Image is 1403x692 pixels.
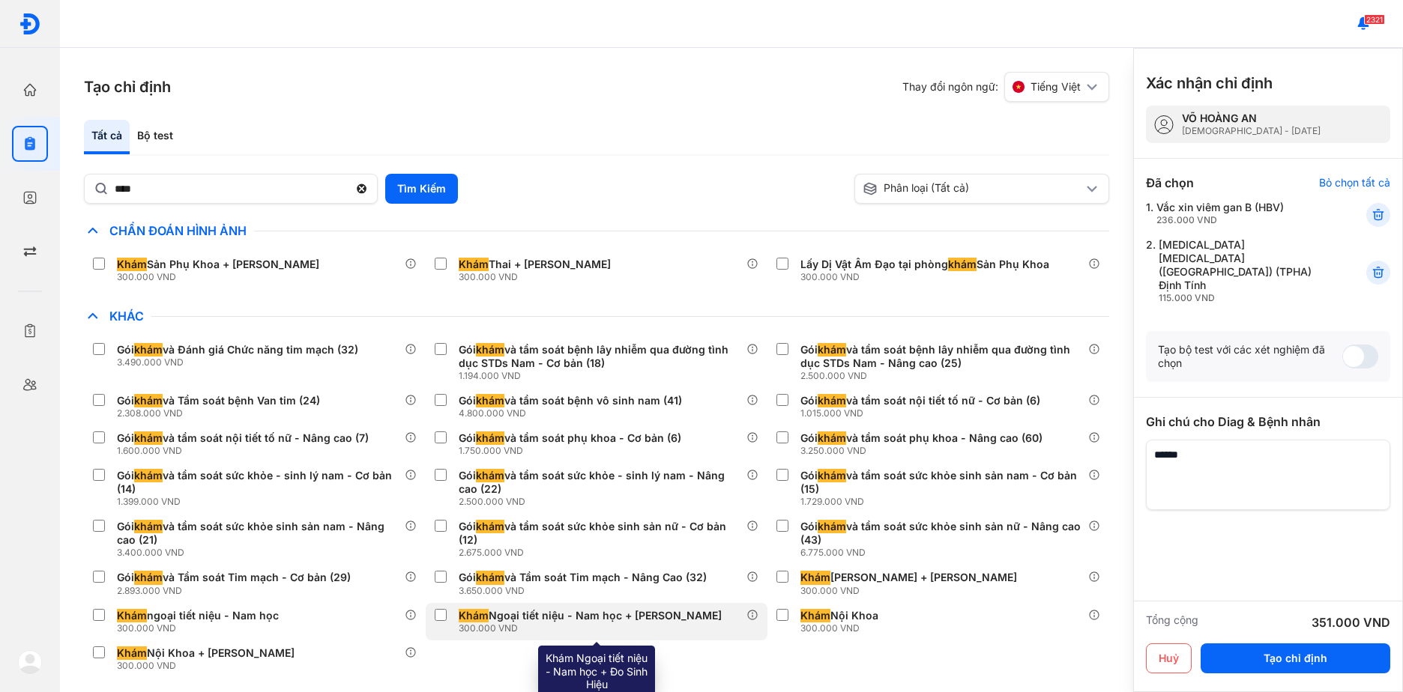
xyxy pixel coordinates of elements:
div: 4.800.000 VND [459,407,688,419]
span: Khám [117,258,147,271]
span: khám [134,431,163,445]
div: Nội Khoa [800,609,878,622]
div: Ghi chú cho Diag & Bệnh nhân [1146,413,1390,431]
h3: Tạo chỉ định [84,76,171,97]
div: Đã chọn [1146,174,1194,192]
span: khám [476,431,504,445]
div: Gói và tầm soát bệnh lây nhiễm qua đường tình dục STDs Nam - Nâng cao (25) [800,343,1082,370]
div: Ngoại tiết niệu - Nam học + [PERSON_NAME] [459,609,722,622]
div: Tổng cộng [1146,613,1198,631]
div: 300.000 VND [800,271,1055,283]
img: logo [18,650,42,674]
div: 300.000 VND [117,660,301,672]
div: 300.000 VND [800,585,1023,597]
div: 2.893.000 VND [117,585,357,597]
div: [DEMOGRAPHIC_DATA] - [DATE] [1182,125,1321,137]
div: Gói và tầm soát phụ khoa - Nâng cao (60) [800,431,1043,445]
div: [MEDICAL_DATA] [MEDICAL_DATA] ([GEOGRAPHIC_DATA]) (TPHA) Định Tính [1159,238,1330,304]
div: Gói và tầm soát phụ khoa - Cơ bản (6) [459,431,681,445]
div: 300.000 VND [459,622,728,634]
div: Gói và tầm soát sức khỏe sinh sản nam - Nâng cao (21) [117,520,399,547]
div: Gói và Tầm soát Tim mạch - Cơ bản (29) [117,571,351,584]
div: Gói và tầm soát nội tiết tố nữ - Cơ bản (6) [800,394,1040,407]
span: khám [818,431,846,445]
span: khám [818,469,846,482]
span: khám [134,343,163,356]
div: 351.000 VND [1312,613,1390,631]
div: 2.500.000 VND [800,370,1088,382]
span: khám [476,520,504,533]
span: khám [134,469,163,482]
div: 1.015.000 VND [800,407,1046,419]
span: Tiếng Việt [1031,80,1081,94]
div: Tạo bộ test với các xét nghiệm đã chọn [1158,343,1342,370]
div: 236.000 VND [1156,214,1284,226]
span: Khám [117,646,147,660]
div: Vắc xin viêm gan B (HBV) [1156,201,1284,226]
div: Gói và Đánh giá Chức năng tim mạch (32) [117,343,358,356]
span: khám [818,343,846,356]
span: Khám [117,609,147,622]
span: khám [134,520,163,533]
div: 1.600.000 VND [117,445,375,457]
span: 2321 [1364,14,1385,25]
div: VÕ HOÀNG AN [1182,112,1321,125]
div: Bỏ chọn tất cả [1319,176,1390,189]
span: khám [476,469,504,482]
button: Huỷ [1146,643,1192,673]
div: Gói và tầm soát bệnh lây nhiễm qua đường tình dục STDs Nam - Cơ bản (18) [459,343,740,370]
span: Khám [459,258,489,271]
div: Nội Khoa + [PERSON_NAME] [117,646,295,660]
div: Gói và tầm soát sức khỏe sinh sản nữ - Cơ bản (12) [459,520,740,547]
span: Khác [102,309,151,324]
div: Gói và tầm soát sức khỏe sinh sản nam - Cơ bản (15) [800,469,1082,496]
span: Khám [800,609,830,622]
div: 2. [1146,238,1330,304]
div: 1. [1146,201,1330,226]
div: Gói và tầm soát sức khỏe sinh sản nữ - Nâng cao (43) [800,520,1082,547]
div: 2.500.000 VND [459,496,746,508]
span: khám [134,571,163,584]
span: khám [818,394,846,407]
span: khám [476,571,504,584]
div: 3.650.000 VND [459,585,713,597]
div: 2.675.000 VND [459,547,746,559]
h3: Xác nhận chỉ định [1146,73,1273,94]
div: ngoại tiết niệu - Nam học [117,609,279,622]
div: [PERSON_NAME] + [PERSON_NAME] [800,571,1017,584]
span: khám [134,394,163,407]
div: 300.000 VND [117,622,285,634]
div: 3.400.000 VND [117,547,405,559]
div: 1.399.000 VND [117,496,405,508]
div: Thai + [PERSON_NAME] [459,258,611,271]
div: Gói và Tầm soát Tim mạch - Nâng Cao (32) [459,571,707,584]
div: 115.000 VND [1159,292,1330,304]
div: Phân loại (Tất cả) [863,181,1083,196]
button: Tạo chỉ định [1201,643,1390,673]
div: Gói và tầm soát sức khỏe - sinh lý nam - Cơ bản (14) [117,469,399,496]
div: Tất cả [84,120,130,154]
div: Gói và tầm soát nội tiết tố nữ - Nâng cao (7) [117,431,369,445]
div: 2.308.000 VND [117,407,326,419]
div: 3.490.000 VND [117,356,364,368]
div: 300.000 VND [800,622,884,634]
button: Tìm Kiếm [385,174,458,204]
span: khám [818,520,846,533]
span: Khám [459,609,489,622]
div: 300.000 VND [117,271,325,283]
div: 1.750.000 VND [459,445,687,457]
span: khám [948,258,977,271]
span: khám [476,394,504,407]
div: Lấy Dị Vật Âm Đạo tại phòng Sản Phụ Khoa [800,258,1049,271]
div: Gói và Tầm soát bệnh Van tim (24) [117,394,320,407]
div: 6.775.000 VND [800,547,1088,559]
div: 1.194.000 VND [459,370,746,382]
div: 300.000 VND [459,271,617,283]
div: Thay đổi ngôn ngữ: [902,72,1109,102]
span: khám [476,343,504,356]
div: Sản Phụ Khoa + [PERSON_NAME] [117,258,319,271]
div: Gói và tầm soát bệnh vô sinh nam (41) [459,394,682,407]
div: Gói và tầm soát sức khỏe - sinh lý nam - Nâng cao (22) [459,469,740,496]
span: Khám [800,571,830,584]
img: logo [19,13,41,35]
